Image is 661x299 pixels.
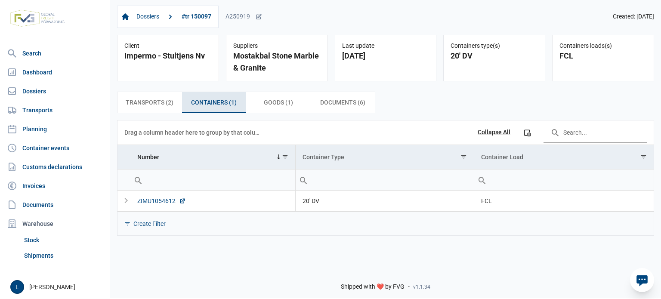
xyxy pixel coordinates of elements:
[478,129,510,136] div: Collapse All
[3,64,106,81] a: Dashboard
[3,120,106,138] a: Planning
[303,154,344,160] div: Container Type
[474,169,654,190] td: Filter cell
[137,197,186,205] div: ZIMU1054612
[3,45,106,62] a: Search
[130,170,295,190] input: Filter cell
[133,220,166,228] div: Create Filter
[451,42,538,50] div: Containers type(s)
[133,9,163,24] a: Dossiers
[481,154,523,160] div: Container Load
[341,283,405,291] span: Shipped with ❤️ by FVG
[124,42,212,50] div: Client
[3,102,106,119] a: Transports
[233,42,321,50] div: Suppliers
[342,50,429,62] div: [DATE]
[3,177,106,194] a: Invoices
[7,6,68,30] img: FVG - Global freight forwarding
[296,170,311,190] div: Search box
[474,191,654,212] td: FCL
[559,42,647,50] div: Containers loads(s)
[544,122,647,143] input: Search in the data grid
[124,126,263,139] div: Drag a column header here to group by that column
[117,120,654,235] div: Data grid with 1 rows and 3 columns
[295,191,474,212] td: 20' DV
[3,215,106,232] div: Warehouse
[342,42,429,50] div: Last update
[191,97,237,108] span: Containers (1)
[21,248,106,263] a: Shipments
[613,13,654,21] span: Created: [DATE]
[640,154,647,160] span: Show filter options for column 'Container Load'
[474,145,654,170] td: Column Container Load
[451,50,538,62] div: 20' DV
[178,9,215,24] a: #tr 150097
[460,154,467,160] span: Show filter options for column 'Container Type'
[137,154,159,160] div: Number
[264,97,293,108] span: Goods (1)
[233,50,321,74] div: Mostakbal Stone Marble & Granite
[413,284,430,290] span: v1.1.34
[519,125,535,140] div: Column Chooser
[10,280,105,294] div: [PERSON_NAME]
[282,154,288,160] span: Show filter options for column 'Number'
[474,170,490,190] div: Search box
[130,145,295,170] td: Column Number
[21,232,106,248] a: Stock
[296,170,474,190] input: Filter cell
[295,145,474,170] td: Column Container Type
[117,191,130,212] td: Expand
[408,283,410,291] span: -
[126,97,173,108] span: Transports (2)
[474,170,654,190] input: Filter cell
[320,97,365,108] span: Documents (6)
[3,139,106,157] a: Container events
[3,158,106,176] a: Customs declarations
[3,83,106,100] a: Dossiers
[130,170,146,190] div: Search box
[124,120,647,145] div: Data grid toolbar
[10,280,24,294] button: L
[124,50,212,62] div: Impermo - Stultjens Nv
[559,50,647,62] div: FCL
[225,13,262,21] div: A250919
[3,196,106,213] a: Documents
